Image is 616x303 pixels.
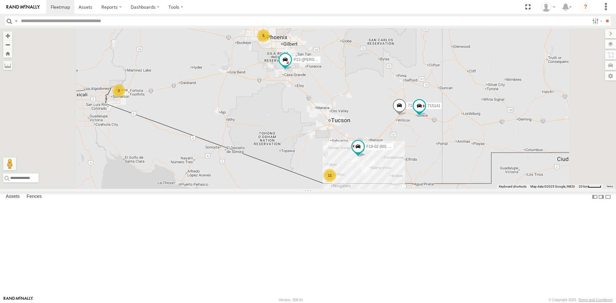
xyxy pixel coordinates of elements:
[499,184,526,189] button: Keyboard shortcuts
[530,185,575,188] span: Map data ©2025 Google, INEGI
[279,298,303,302] div: Version: 308.01
[257,29,270,42] div: 5
[605,192,611,201] label: Hide Summary Table
[579,185,588,188] span: 20 km
[577,184,603,189] button: Map Scale: 20 km per 38 pixels
[3,157,16,170] button: Drag Pegman onto the map to open Street View
[294,57,336,62] span: P13 ([PERSON_NAME])
[3,40,12,49] button: Zoom out
[590,16,603,26] label: Search Filter Options
[605,72,616,80] label: Map Settings
[539,2,558,12] div: Sylvia McKeever
[428,103,441,108] span: 715141
[13,16,19,26] label: Search Query
[580,2,591,12] i: ?
[3,192,23,201] label: Assets
[592,192,598,201] label: Dock Summary Table to the Left
[408,103,421,107] span: 715144
[323,169,336,182] div: 11
[3,31,12,40] button: Zoom in
[366,144,422,149] span: F19-02 (60) - [PERSON_NAME]
[112,84,125,97] div: 3
[549,298,612,302] div: © Copyright 2025 -
[598,192,604,201] label: Dock Summary Table to the Right
[3,61,12,70] label: Measure
[578,298,612,302] a: Terms and Conditions
[23,192,45,201] label: Fences
[3,49,12,58] button: Zoom Home
[4,297,33,303] a: Visit our Website
[6,5,40,9] img: rand-logo.svg
[606,185,613,188] a: Terms (opens in new tab)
